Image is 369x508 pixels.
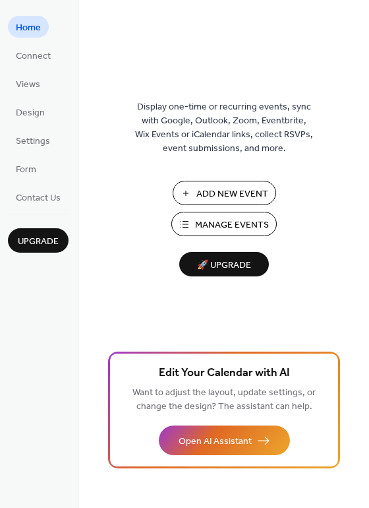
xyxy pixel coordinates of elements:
[195,218,269,232] span: Manage Events
[8,73,48,94] a: Views
[8,228,69,253] button: Upgrade
[16,106,45,120] span: Design
[8,44,59,66] a: Connect
[16,163,36,177] span: Form
[179,252,269,276] button: 🚀 Upgrade
[171,212,277,236] button: Manage Events
[8,101,53,123] a: Design
[18,235,59,249] span: Upgrade
[187,257,261,274] span: 🚀 Upgrade
[16,21,41,35] span: Home
[173,181,276,205] button: Add New Event
[8,16,49,38] a: Home
[132,384,316,416] span: Want to adjust the layout, update settings, or change the design? The assistant can help.
[196,187,268,201] span: Add New Event
[8,186,69,208] a: Contact Us
[16,191,61,205] span: Contact Us
[179,435,252,449] span: Open AI Assistant
[8,129,58,151] a: Settings
[159,426,290,455] button: Open AI Assistant
[16,49,51,63] span: Connect
[16,78,40,92] span: Views
[159,364,290,383] span: Edit Your Calendar with AI
[16,135,50,148] span: Settings
[135,100,313,156] span: Display one-time or recurring events, sync with Google, Outlook, Zoom, Eventbrite, Wix Events or ...
[8,158,44,179] a: Form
